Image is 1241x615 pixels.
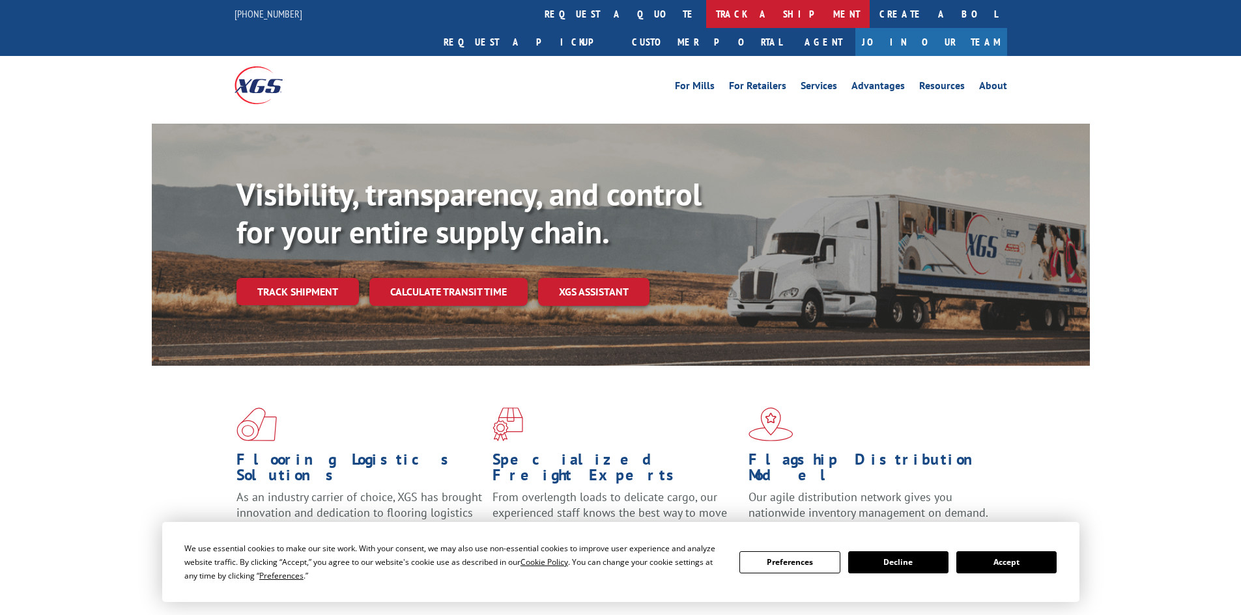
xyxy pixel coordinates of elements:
p: From overlength loads to delicate cargo, our experienced staff knows the best way to move your fr... [492,489,739,547]
a: For Mills [675,81,715,95]
span: Preferences [259,570,304,581]
h1: Flooring Logistics Solutions [236,452,483,489]
button: Decline [848,551,949,573]
a: About [979,81,1007,95]
h1: Flagship Distribution Model [749,452,995,489]
button: Accept [956,551,1057,573]
a: Join Our Team [855,28,1007,56]
a: Track shipment [236,278,359,305]
a: For Retailers [729,81,786,95]
a: Agent [792,28,855,56]
div: We use essential cookies to make our site work. With your consent, we may also use non-essential ... [184,541,724,582]
div: Cookie Consent Prompt [162,522,1079,602]
b: Visibility, transparency, and control for your entire supply chain. [236,174,702,252]
h1: Specialized Freight Experts [492,452,739,489]
img: xgs-icon-total-supply-chain-intelligence-red [236,407,277,441]
a: XGS ASSISTANT [538,278,649,306]
span: Cookie Policy [521,556,568,567]
a: Resources [919,81,965,95]
a: Calculate transit time [369,278,528,306]
img: xgs-icon-flagship-distribution-model-red [749,407,793,441]
a: Services [801,81,837,95]
span: As an industry carrier of choice, XGS has brought innovation and dedication to flooring logistics... [236,489,482,536]
img: xgs-icon-focused-on-flooring-red [492,407,523,441]
a: Request a pickup [434,28,622,56]
span: Our agile distribution network gives you nationwide inventory management on demand. [749,489,988,520]
a: Advantages [851,81,905,95]
a: Customer Portal [622,28,792,56]
a: [PHONE_NUMBER] [235,7,302,20]
button: Preferences [739,551,840,573]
